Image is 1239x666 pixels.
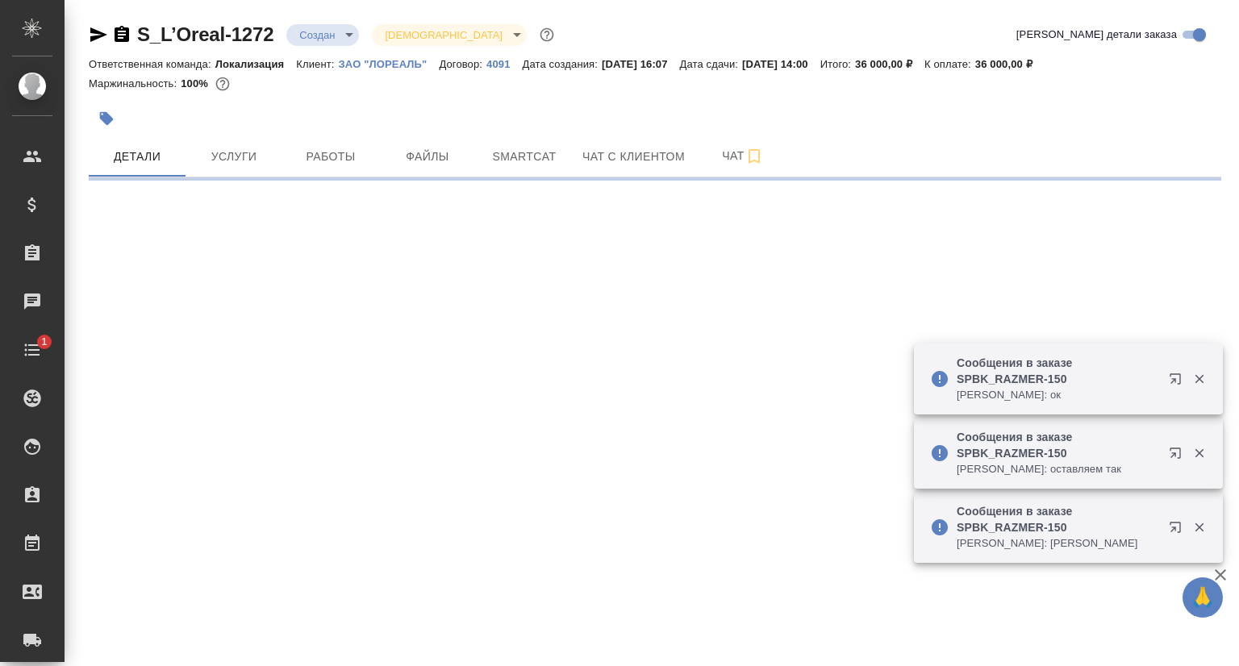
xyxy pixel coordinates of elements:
button: Закрыть [1183,372,1216,386]
button: Закрыть [1183,446,1216,460]
button: Добавить тэг [89,101,124,136]
p: 36 000,00 ₽ [975,58,1045,70]
span: Работы [292,147,369,167]
span: [PERSON_NAME] детали заказа [1016,27,1177,43]
div: Создан [372,24,526,46]
a: 4091 [486,56,522,70]
span: Чат с клиентом [582,147,685,167]
p: Дата сдачи: [680,58,742,70]
button: Доп статусы указывают на важность/срочность заказа [536,24,557,45]
button: Открыть в новой вкладке [1159,363,1198,402]
span: Smartcat [486,147,563,167]
button: Закрыть [1183,520,1216,535]
button: Скопировать ссылку для ЯМессенджера [89,25,108,44]
div: Создан [286,24,359,46]
p: Локализация [215,58,297,70]
span: Услуги [195,147,273,167]
p: 4091 [486,58,522,70]
p: 36 000,00 ₽ [855,58,924,70]
button: [DEMOGRAPHIC_DATA] [380,28,507,42]
p: 100% [181,77,212,89]
span: Файлы [389,147,466,167]
button: Создан [294,28,340,42]
a: S_L’Oreal-1272 [137,23,273,45]
p: Договор: [439,58,486,70]
p: ЗАО "ЛОРЕАЛЬ" [339,58,440,70]
span: Чат [704,146,782,166]
p: Маржинальность: [89,77,181,89]
p: [PERSON_NAME]: оставляем так [957,461,1158,477]
a: 1 [4,330,60,370]
p: Итого: [820,58,855,70]
svg: Подписаться [745,147,764,166]
a: ЗАО "ЛОРЕАЛЬ" [339,56,440,70]
p: Сообщения в заказе SPBK_RAZMER-150 [957,355,1158,387]
p: Клиент: [296,58,338,70]
button: 0.00 RUB; [212,73,233,94]
p: Сообщения в заказе SPBK_RAZMER-150 [957,503,1158,535]
button: Открыть в новой вкладке [1159,511,1198,550]
button: Открыть в новой вкладке [1159,437,1198,476]
p: [PERSON_NAME]: ок [957,387,1158,403]
p: Дата создания: [523,58,602,70]
span: Детали [98,147,176,167]
button: Скопировать ссылку [112,25,131,44]
p: [PERSON_NAME]: [PERSON_NAME] [957,535,1158,552]
p: [DATE] 16:07 [602,58,680,70]
span: 1 [31,334,56,350]
p: К оплате: [924,58,975,70]
p: Ответственная команда: [89,58,215,70]
p: [DATE] 14:00 [742,58,820,70]
p: Сообщения в заказе SPBK_RAZMER-150 [957,429,1158,461]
